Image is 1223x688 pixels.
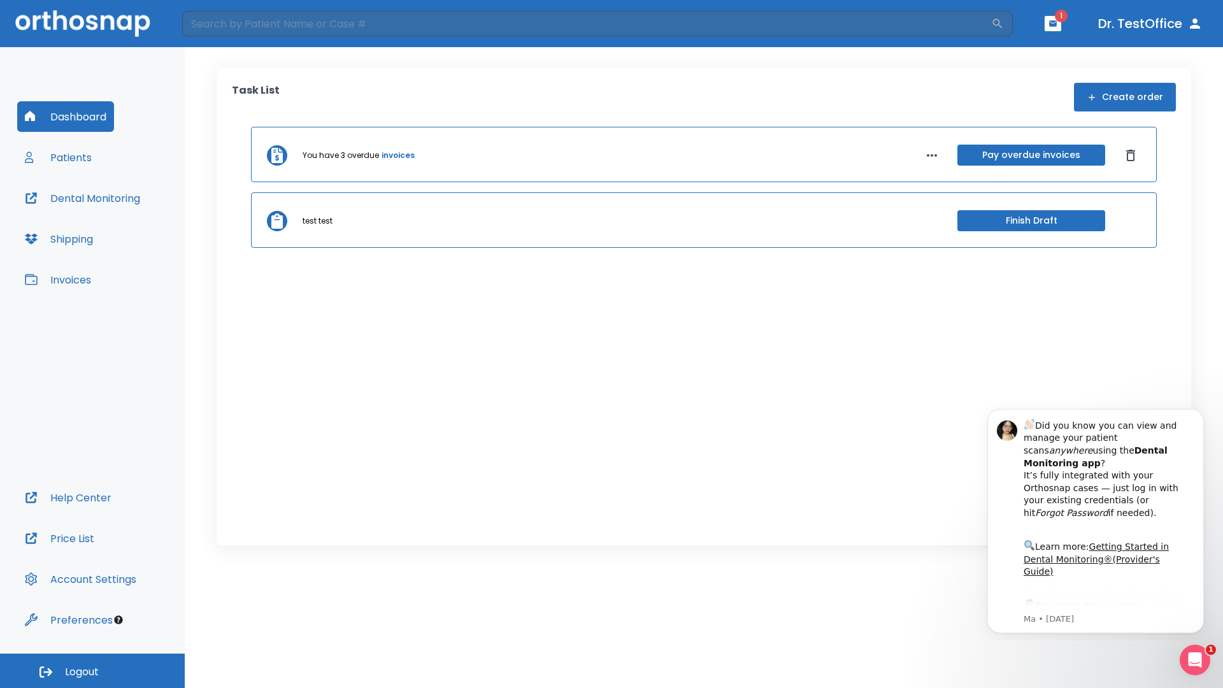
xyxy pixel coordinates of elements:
[17,183,148,213] button: Dental Monitoring
[1120,145,1141,166] button: Dismiss
[957,145,1105,166] button: Pay overdue invoices
[17,564,144,594] button: Account Settings
[55,203,169,226] a: App Store
[55,216,216,227] p: Message from Ma, sent 6w ago
[17,523,102,554] button: Price List
[1093,12,1208,35] button: Dr. TestOffice
[957,210,1105,231] button: Finish Draft
[1074,83,1176,111] button: Create order
[65,665,99,679] span: Logout
[113,614,124,626] div: Tooltip anchor
[1055,10,1068,22] span: 1
[17,142,99,173] button: Patients
[968,398,1223,641] iframe: Intercom notifications message
[17,605,120,635] button: Preferences
[216,20,226,30] button: Dismiss notification
[303,150,379,161] p: You have 3 overdue
[15,10,150,36] img: Orthosnap
[303,215,333,227] p: test test
[17,101,114,132] button: Dashboard
[1206,645,1216,655] span: 1
[382,150,415,161] a: invoices
[17,482,119,513] button: Help Center
[17,264,99,295] button: Invoices
[55,200,216,265] div: Download the app: | ​ Let us know if you need help getting started!
[182,11,991,36] input: Search by Patient Name or Case #
[17,224,101,254] button: Shipping
[1180,645,1210,675] iframe: Intercom live chat
[232,83,280,111] p: Task List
